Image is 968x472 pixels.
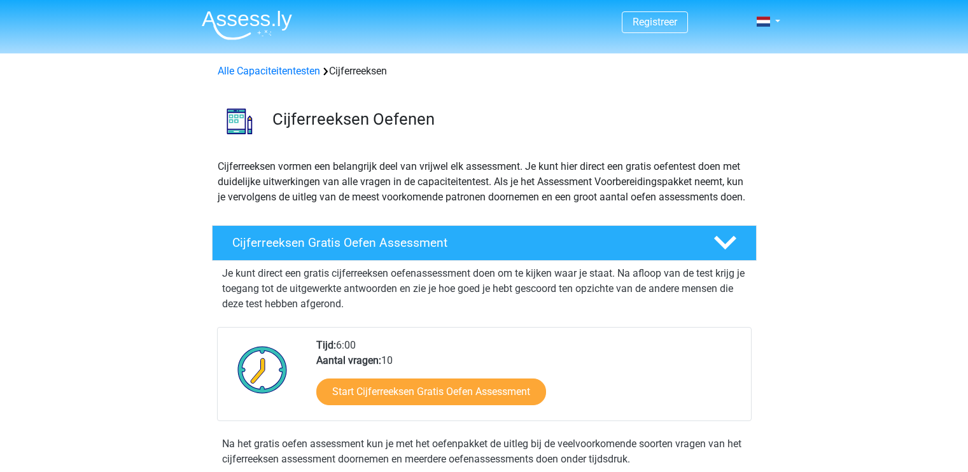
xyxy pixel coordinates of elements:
div: Cijferreeksen [213,64,756,79]
a: Start Cijferreeksen Gratis Oefen Assessment [316,378,546,405]
p: Je kunt direct een gratis cijferreeksen oefenassessment doen om te kijken waar je staat. Na afloo... [222,266,747,312]
img: Klok [230,338,295,401]
h4: Cijferreeksen Gratis Oefen Assessment [232,235,693,250]
h3: Cijferreeksen Oefenen [272,109,747,129]
div: 6:00 10 [307,338,750,420]
div: Na het gratis oefen assessment kun je met het oefenpakket de uitleg bij de veelvoorkomende soorte... [217,436,752,467]
img: cijferreeksen [213,94,267,148]
a: Cijferreeksen Gratis Oefen Assessment [207,225,762,261]
img: Assessly [202,10,292,40]
a: Alle Capaciteitentesten [218,65,320,77]
a: Registreer [633,16,677,28]
b: Aantal vragen: [316,354,381,366]
b: Tijd: [316,339,336,351]
p: Cijferreeksen vormen een belangrijk deel van vrijwel elk assessment. Je kunt hier direct een grat... [218,159,751,205]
